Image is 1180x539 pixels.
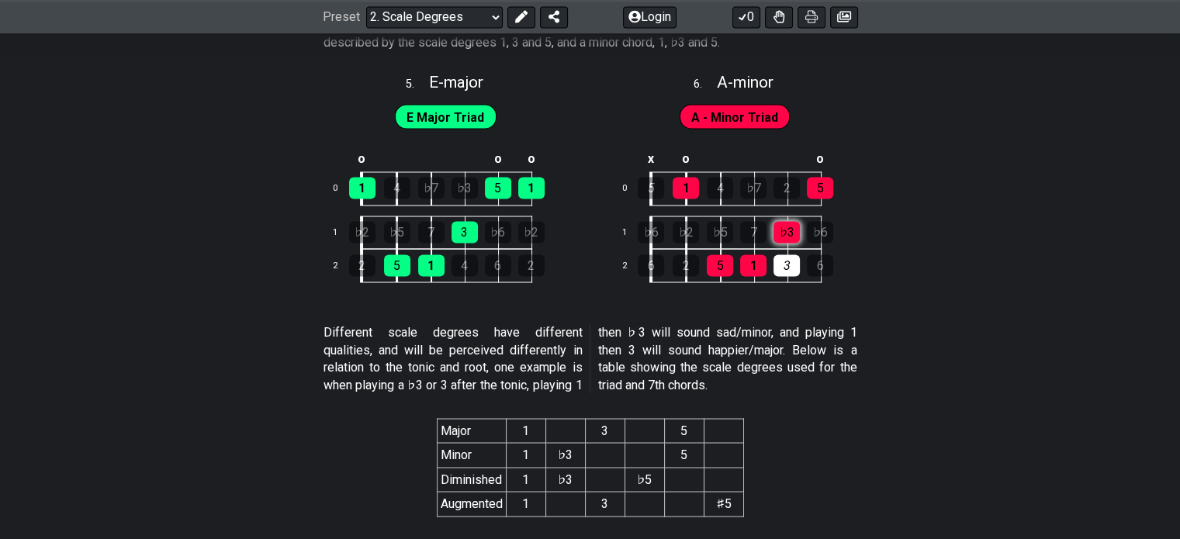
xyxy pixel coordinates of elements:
[798,6,825,28] button: Print
[452,254,478,276] div: 4
[707,177,733,199] div: 4
[669,147,704,172] td: o
[437,467,506,491] td: Diminished
[773,254,800,276] div: 3
[664,418,704,442] th: 5
[540,6,568,28] button: Share Preset
[585,418,625,442] th: 3
[691,106,778,129] span: First enable full edit mode to edit
[349,177,375,199] div: 1
[437,492,506,516] td: Augmented
[623,6,677,28] button: Login
[481,147,514,172] td: o
[437,443,506,467] td: Minor
[518,177,545,199] div: 1
[673,177,699,199] div: 1
[830,6,858,28] button: Create image
[613,249,650,282] td: 2
[506,418,545,442] th: 1
[514,147,548,172] td: o
[324,323,857,393] p: Different scale degrees have different qualities, and will be perceived differently in relation t...
[349,254,375,276] div: 2
[324,216,362,249] td: 1
[625,467,664,491] td: ♭5
[418,221,445,243] div: 7
[773,221,800,243] div: ♭3
[807,221,833,243] div: ♭6
[673,221,699,243] div: ♭2
[673,254,699,276] div: 2
[418,177,445,199] div: ♭7
[807,177,833,199] div: 5
[740,254,766,276] div: 1
[707,221,733,243] div: ♭5
[704,492,743,516] td: ♯5
[507,6,535,28] button: Edit Preset
[740,221,766,243] div: 7
[366,6,503,28] select: Preset
[485,254,511,276] div: 6
[506,467,545,491] td: 1
[407,106,484,129] span: First enable full edit mode to edit
[717,73,773,92] span: A - minor
[732,6,760,28] button: 0
[485,177,511,199] div: 5
[638,221,664,243] div: ♭6
[452,177,478,199] div: ♭3
[406,76,429,93] span: 5 .
[638,177,664,199] div: 5
[694,76,717,93] span: 6 .
[740,177,766,199] div: ♭7
[344,147,380,172] td: o
[613,171,650,205] td: 0
[349,221,375,243] div: ♭2
[384,254,410,276] div: 5
[585,492,625,516] td: 3
[324,171,362,205] td: 0
[765,6,793,28] button: Toggle Dexterity for all fretkits
[518,254,545,276] div: 2
[545,467,585,491] td: ♭3
[633,147,669,172] td: x
[613,216,650,249] td: 1
[545,443,585,467] td: ♭3
[506,443,545,467] td: 1
[418,254,445,276] div: 1
[429,73,483,92] span: E - major
[384,177,410,199] div: 4
[437,418,506,442] th: Major
[804,147,837,172] td: o
[384,221,410,243] div: ♭5
[638,254,664,276] div: 6
[518,221,545,243] div: ♭2
[707,254,733,276] div: 5
[324,249,362,282] td: 2
[506,492,545,516] td: 1
[452,221,478,243] div: 3
[807,254,833,276] div: 6
[323,10,360,25] span: Preset
[664,443,704,467] td: 5
[773,177,800,199] div: 2
[485,221,511,243] div: ♭6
